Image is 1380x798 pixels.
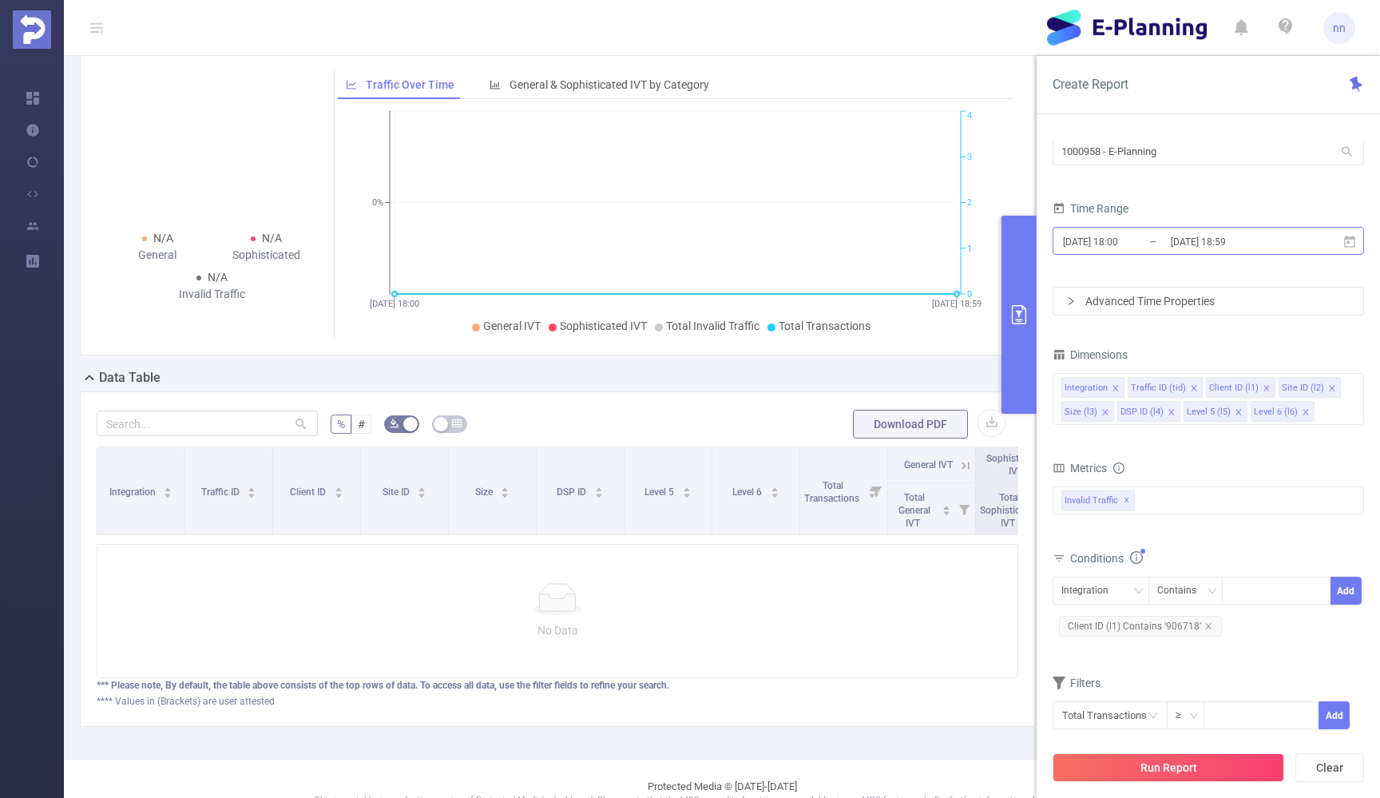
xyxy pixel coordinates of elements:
span: N/A [153,232,173,244]
span: Create Report [1053,77,1128,92]
span: Sophisticated IVT [986,453,1045,477]
div: Sort [163,485,172,494]
input: End date [1169,231,1299,252]
div: *** Please note, By default, the table above consists of the top rows of data. To access all data... [97,678,1018,693]
div: Sort [682,485,692,494]
i: icon: caret-down [501,491,510,496]
i: icon: caret-down [334,491,343,496]
div: Integration [1061,578,1120,604]
i: icon: close [1101,408,1109,418]
span: Time Range [1053,202,1128,215]
i: icon: caret-down [418,491,426,496]
span: Total General IVT [898,492,930,529]
i: icon: info-circle [1113,463,1124,474]
tspan: 0% [372,198,383,208]
span: Client ID (l1) Contains '906718' [1059,616,1222,637]
button: Download PDF [853,410,968,439]
i: icon: caret-up [248,485,256,490]
span: Total Sophisticated IVT [980,492,1038,529]
i: icon: caret-down [248,491,256,496]
i: icon: down [1189,711,1199,722]
i: icon: close [1112,384,1120,394]
div: Sophisticated [212,247,322,264]
h2: Data Table [99,368,161,387]
button: Add [1330,577,1362,605]
i: icon: close [1168,408,1176,418]
span: General IVT [483,320,541,332]
i: icon: close [1263,384,1271,394]
tspan: 3 [967,152,972,162]
i: Filter menu [953,483,975,534]
tspan: 2 [967,198,972,208]
input: Search... [97,411,318,436]
span: Dimensions [1053,348,1128,361]
div: Traffic ID (tid) [1131,378,1186,399]
span: Traffic ID [201,486,242,498]
i: icon: bg-colors [390,419,399,428]
i: icon: close [1302,408,1310,418]
i: icon: caret-up [501,485,510,490]
i: icon: caret-up [164,485,172,490]
span: Level 6 [732,486,764,498]
span: Client ID [290,486,328,498]
i: icon: table [452,419,462,428]
i: icon: close [1328,384,1336,394]
i: icon: down [1207,586,1217,598]
input: Start date [1061,231,1191,252]
div: Site ID (l2) [1282,378,1324,399]
span: Total Invalid Traffic [666,320,759,332]
i: icon: right [1066,296,1076,306]
i: icon: caret-up [594,485,603,490]
i: icon: caret-up [942,503,951,508]
i: icon: caret-up [682,485,691,490]
span: Level 5 [644,486,676,498]
span: Invalid Traffic [1061,490,1135,511]
div: Contains [1157,578,1207,604]
span: Metrics [1053,462,1107,474]
div: Sort [594,485,604,494]
i: icon: caret-up [334,485,343,490]
i: icon: info-circle [1130,551,1143,564]
span: Traffic Over Time [366,78,454,91]
div: Sort [417,485,426,494]
span: Sophisticated IVT [560,320,647,332]
tspan: 0 [967,289,972,300]
span: % [337,418,345,431]
div: Sort [334,485,343,494]
i: icon: caret-down [164,491,172,496]
i: icon: caret-down [942,509,951,514]
span: Filters [1053,677,1100,689]
div: Level 5 (l5) [1187,402,1231,423]
div: ≥ [1176,702,1192,729]
span: Site ID [383,486,412,498]
div: **** Values in (Brackets) are user attested [97,694,1018,709]
span: Total Transactions [804,480,862,504]
button: Run Report [1053,753,1284,782]
i: icon: caret-down [594,491,603,496]
li: Client ID (l1) [1206,377,1275,398]
li: Size (l3) [1061,401,1114,422]
i: icon: close [1235,408,1243,418]
span: General IVT [904,459,953,470]
li: DSP ID (l4) [1117,401,1180,422]
i: icon: bar-chart [490,79,501,90]
i: Filter menu [865,447,887,534]
i: icon: caret-up [770,485,779,490]
span: nn [1333,12,1346,44]
img: Protected Media [13,10,51,49]
tspan: 1 [967,244,972,254]
div: Sort [500,485,510,494]
li: Site ID (l2) [1279,377,1341,398]
div: General [103,247,212,264]
tspan: [DATE] 18:59 [932,299,981,309]
button: Clear [1295,753,1364,782]
div: DSP ID (l4) [1120,402,1164,423]
div: Invalid Traffic [157,286,267,303]
button: Add [1319,701,1350,729]
i: icon: caret-down [682,491,691,496]
li: Traffic ID (tid) [1128,377,1203,398]
span: Size [475,486,495,498]
span: N/A [208,271,228,284]
span: Integration [109,486,158,498]
li: Level 6 (l6) [1251,401,1315,422]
